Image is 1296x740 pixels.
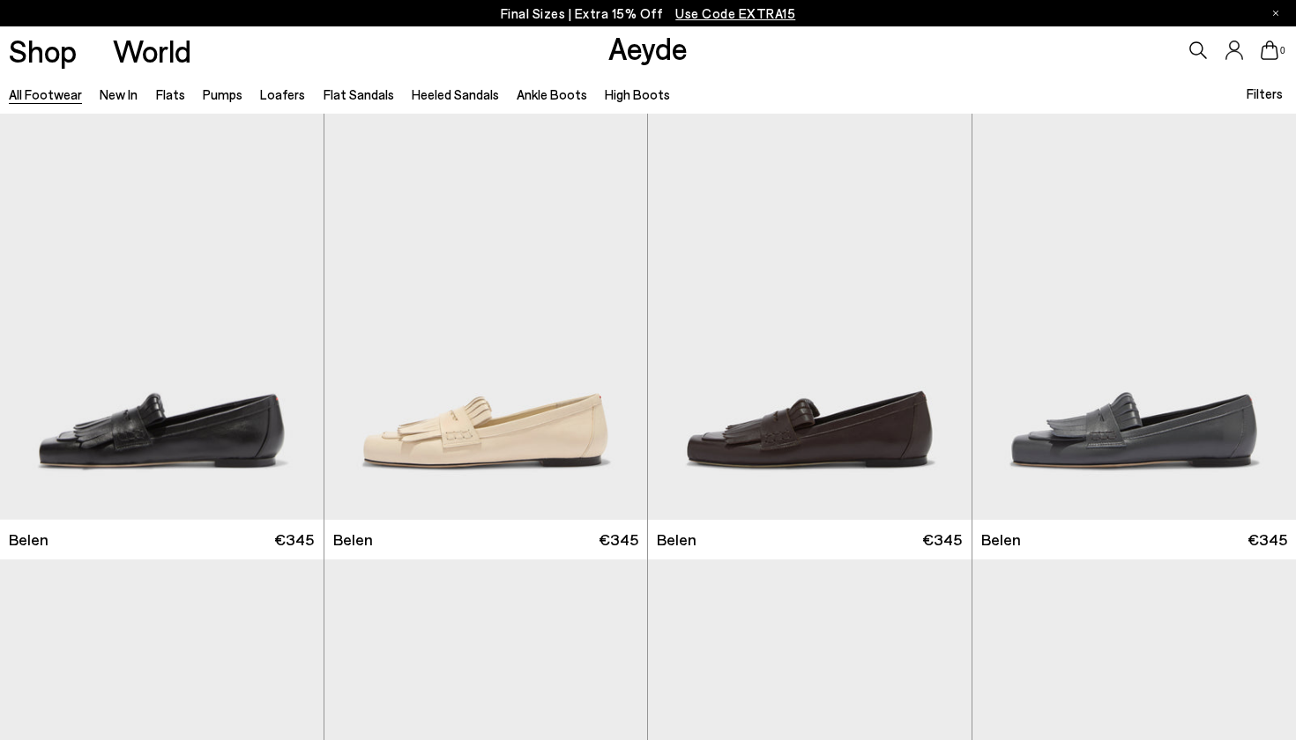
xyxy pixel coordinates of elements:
[608,29,688,66] a: Aeyde
[324,86,394,102] a: Flat Sandals
[1261,41,1278,60] a: 0
[260,86,305,102] a: Loafers
[324,114,648,520] img: Belen Tassel Loafers
[648,114,972,520] img: Belen Tassel Loafers
[675,5,795,21] span: Navigate to /collections/ss25-final-sizes
[605,86,670,102] a: High Boots
[412,86,499,102] a: Heeled Sandals
[1248,529,1287,551] span: €345
[501,3,796,25] p: Final Sizes | Extra 15% Off
[648,520,972,559] a: Belen €345
[922,529,962,551] span: €345
[9,35,77,66] a: Shop
[324,520,648,559] a: Belen €345
[517,86,587,102] a: Ankle Boots
[657,529,696,551] span: Belen
[9,86,82,102] a: All Footwear
[1247,85,1283,101] span: Filters
[1278,46,1287,55] span: 0
[113,35,191,66] a: World
[333,529,373,551] span: Belen
[9,529,48,551] span: Belen
[156,86,185,102] a: Flats
[203,86,242,102] a: Pumps
[274,529,314,551] span: €345
[599,529,638,551] span: €345
[100,86,138,102] a: New In
[981,529,1021,551] span: Belen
